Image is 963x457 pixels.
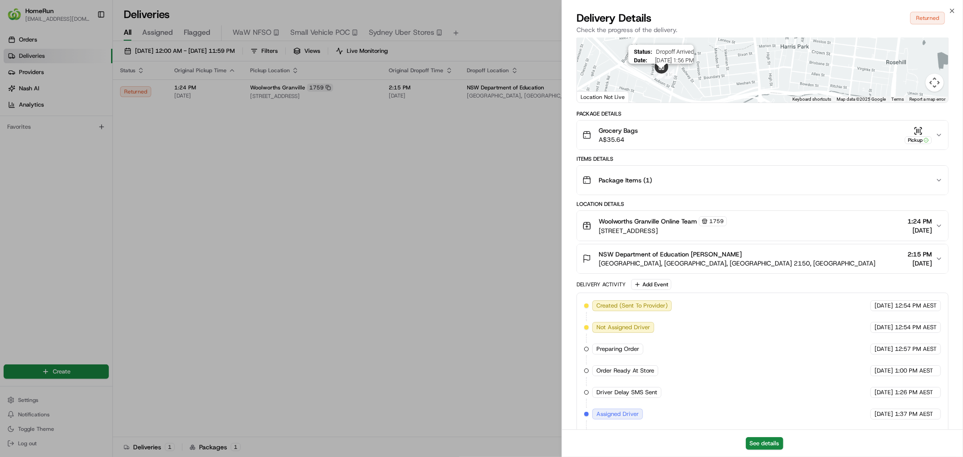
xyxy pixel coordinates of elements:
[9,86,25,103] img: 1736555255976-a54dd68f-1ca7-489b-9aae-adbdc363a1c4
[579,91,609,103] img: Google
[599,250,742,259] span: NSW Department of Education [PERSON_NAME]
[599,176,652,185] span: Package Items ( 1 )
[905,126,932,144] button: Pickup
[18,131,69,140] span: Knowledge Base
[31,86,148,95] div: Start new chat
[577,110,949,117] div: Package Details
[926,74,944,92] button: Map camera controls
[577,25,949,34] p: Check the progress of the delivery.
[599,126,638,135] span: Grocery Bags
[656,48,694,55] span: Dropoff Arrived
[907,217,932,226] span: 1:24 PM
[909,97,945,102] a: Report a map error
[76,132,84,139] div: 💻
[792,96,831,103] button: Keyboard shortcuts
[31,95,114,103] div: We're available if you need us!
[599,226,727,235] span: [STREET_ADDRESS]
[577,11,651,25] span: Delivery Details
[577,201,949,208] div: Location Details
[579,91,609,103] a: Open this area in Google Maps (opens a new window)
[596,323,650,331] span: Not Assigned Driver
[599,259,875,268] span: [GEOGRAPHIC_DATA], [GEOGRAPHIC_DATA], [GEOGRAPHIC_DATA] 2150, [GEOGRAPHIC_DATA]
[895,302,937,310] span: 12:54 PM AEST
[90,153,109,160] span: Pylon
[634,57,647,64] span: Date :
[599,217,697,226] span: Woolworths Granville Online Team
[596,302,668,310] span: Created (Sent To Provider)
[64,153,109,160] a: Powered byPylon
[746,437,783,450] button: See details
[577,155,949,163] div: Items Details
[837,97,886,102] span: Map data ©2025 Google
[577,121,948,149] button: Grocery BagsA$35.64Pickup
[577,281,626,288] div: Delivery Activity
[875,367,893,375] span: [DATE]
[907,259,932,268] span: [DATE]
[634,48,652,55] span: Status :
[631,279,671,290] button: Add Event
[9,9,27,27] img: Nash
[895,367,933,375] span: 1:00 PM AEST
[599,135,638,144] span: A$35.64
[895,345,937,353] span: 12:57 PM AEST
[9,132,16,139] div: 📗
[895,388,933,396] span: 1:26 PM AEST
[596,345,639,353] span: Preparing Order
[875,323,893,331] span: [DATE]
[875,302,893,310] span: [DATE]
[907,250,932,259] span: 2:15 PM
[709,218,724,225] span: 1759
[895,410,933,418] span: 1:37 PM AEST
[907,226,932,235] span: [DATE]
[577,91,629,103] div: Location Not Live
[875,388,893,396] span: [DATE]
[596,410,639,418] span: Assigned Driver
[577,244,948,273] button: NSW Department of Education [PERSON_NAME][GEOGRAPHIC_DATA], [GEOGRAPHIC_DATA], [GEOGRAPHIC_DATA] ...
[665,69,675,79] div: 11
[23,58,149,68] input: Clear
[651,57,694,64] span: [DATE] 1:56 PM
[905,136,932,144] div: Pickup
[577,211,948,241] button: Woolworths Granville Online Team1759[STREET_ADDRESS]1:24 PM[DATE]
[891,97,904,102] a: Terms
[895,323,937,331] span: 12:54 PM AEST
[85,131,145,140] span: API Documentation
[875,345,893,353] span: [DATE]
[5,127,73,144] a: 📗Knowledge Base
[73,127,149,144] a: 💻API Documentation
[656,69,666,79] div: 10
[154,89,164,100] button: Start new chat
[596,367,654,375] span: Order Ready At Store
[9,36,164,51] p: Welcome 👋
[596,388,657,396] span: Driver Delay SMS Sent
[875,410,893,418] span: [DATE]
[577,166,948,195] button: Package Items (1)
